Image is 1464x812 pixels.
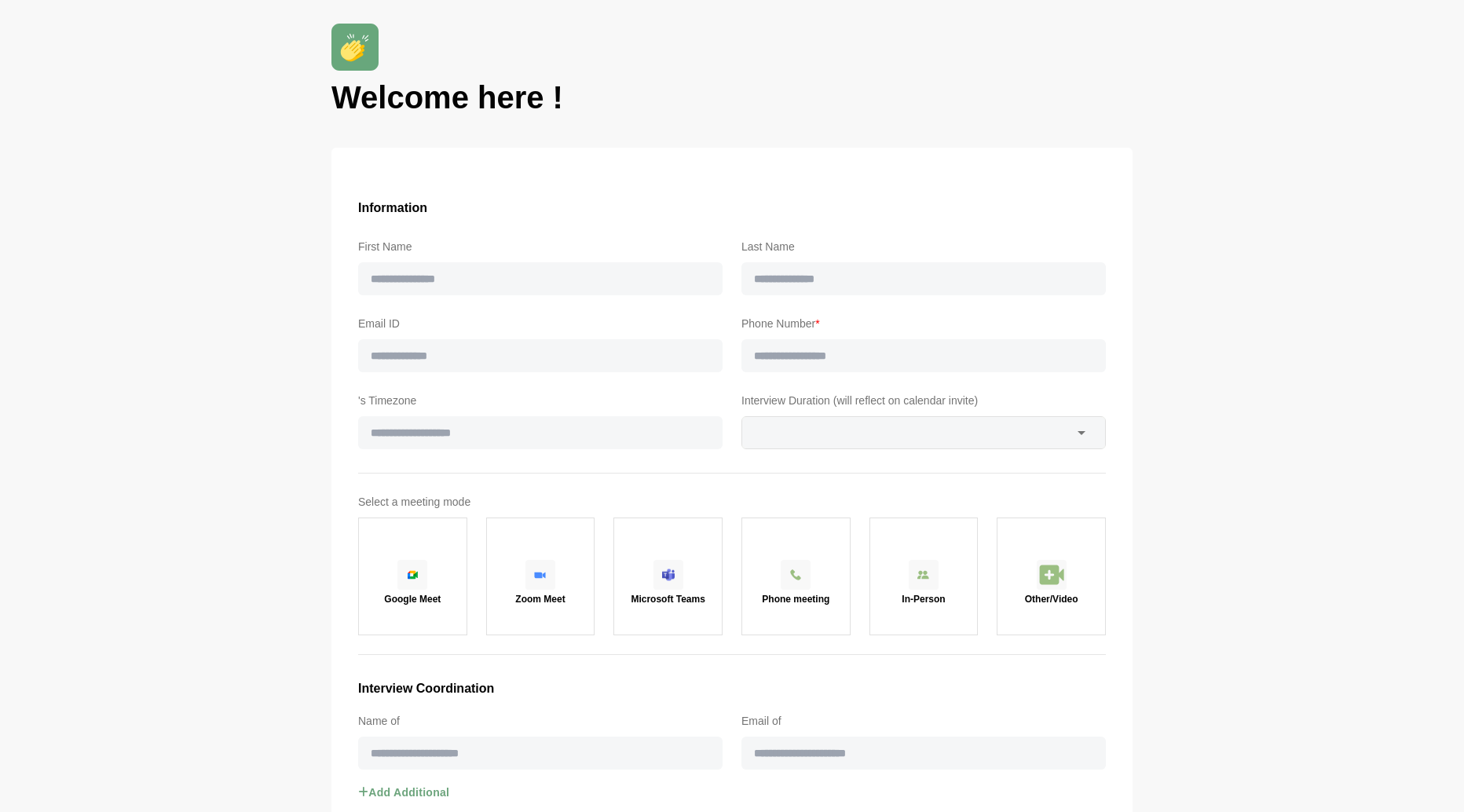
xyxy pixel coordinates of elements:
p: Google Meet [384,594,441,604]
p: In-Person [902,594,945,604]
h3: Interview Coordination [358,678,1106,699]
label: Phone Number [741,314,1106,333]
p: Microsoft Teams [631,594,705,604]
label: First Name [358,237,723,256]
h3: Information [358,198,1106,218]
p: Other/Video [1025,594,1078,604]
label: Select a meeting mode [358,492,1106,511]
label: Name of [358,711,723,730]
label: Last Name [741,237,1106,256]
p: Zoom Meet [515,594,565,604]
label: Email ID [358,314,723,333]
h1: Welcome here ! [331,77,1133,118]
label: 's Timezone [358,391,723,410]
label: Interview Duration (will reflect on calendar invite) [741,391,1106,410]
label: Email of [741,711,1106,730]
p: Phone meeting [762,594,829,604]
